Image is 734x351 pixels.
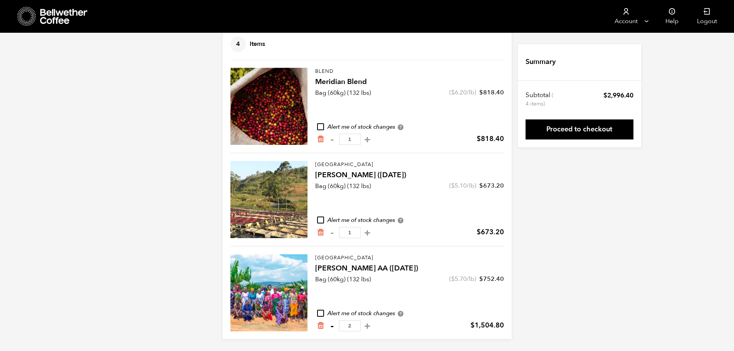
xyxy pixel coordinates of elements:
[315,216,504,225] div: Alert me of stock changes
[315,275,371,284] p: Bag (60kg) (132 lbs)
[317,322,324,330] a: Remove from cart
[479,88,483,97] span: $
[449,181,476,190] span: ( /lb)
[339,320,361,331] input: Qty
[315,77,504,87] h4: Meridian Blend
[470,321,504,330] bdi: 1,504.80
[526,91,554,108] th: Subtotal
[315,88,371,97] p: Bag (60kg) (132 lbs)
[451,181,455,190] span: $
[315,254,504,262] p: [GEOGRAPHIC_DATA]
[317,135,324,143] a: Remove from cart
[451,88,467,97] bdi: 6.20
[526,119,633,139] a: Proceed to checkout
[328,136,337,143] button: -
[315,263,504,274] h4: [PERSON_NAME] AA ([DATE])
[526,57,556,67] h4: Summary
[315,161,504,169] p: [GEOGRAPHIC_DATA]
[449,275,476,283] span: ( /lb)
[315,123,504,131] div: Alert me of stock changes
[479,181,483,190] span: $
[603,91,607,100] span: $
[363,229,372,237] button: +
[451,275,467,283] bdi: 5.70
[477,134,481,144] span: $
[477,227,481,237] span: $
[315,181,371,191] p: Bag (60kg) (132 lbs)
[230,37,246,52] span: 4
[451,275,455,283] span: $
[451,181,467,190] bdi: 5.10
[479,88,504,97] bdi: 818.40
[449,88,476,97] span: ( /lb)
[315,309,504,318] div: Alert me of stock changes
[339,134,361,145] input: Qty
[315,68,504,76] p: Blend
[479,275,483,283] span: $
[339,227,361,238] input: Qty
[363,136,372,143] button: +
[328,322,337,330] button: -
[479,275,504,283] bdi: 752.40
[477,227,504,237] bdi: 673.20
[479,181,504,190] bdi: 673.20
[317,228,324,237] a: Remove from cart
[451,88,455,97] span: $
[230,37,265,52] h4: Items
[315,170,504,181] h4: [PERSON_NAME] ([DATE])
[363,322,372,330] button: +
[470,321,475,330] span: $
[603,91,633,100] bdi: 2,996.40
[328,229,337,237] button: -
[477,134,504,144] bdi: 818.40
